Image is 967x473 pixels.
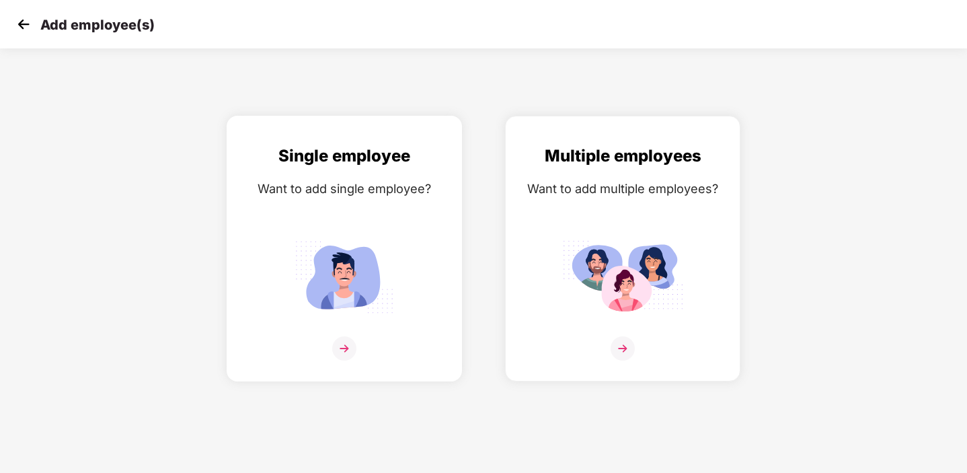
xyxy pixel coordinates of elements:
[241,179,448,198] div: Want to add single employee?
[519,179,726,198] div: Want to add multiple employees?
[611,336,635,361] img: svg+xml;base64,PHN2ZyB4bWxucz0iaHR0cDovL3d3dy53My5vcmcvMjAwMC9zdmciIHdpZHRoPSIzNiIgaGVpZ2h0PSIzNi...
[332,336,356,361] img: svg+xml;base64,PHN2ZyB4bWxucz0iaHR0cDovL3d3dy53My5vcmcvMjAwMC9zdmciIHdpZHRoPSIzNiIgaGVpZ2h0PSIzNi...
[241,143,448,169] div: Single employee
[13,14,34,34] img: svg+xml;base64,PHN2ZyB4bWxucz0iaHR0cDovL3d3dy53My5vcmcvMjAwMC9zdmciIHdpZHRoPSIzMCIgaGVpZ2h0PSIzMC...
[284,235,405,319] img: svg+xml;base64,PHN2ZyB4bWxucz0iaHR0cDovL3d3dy53My5vcmcvMjAwMC9zdmciIGlkPSJTaW5nbGVfZW1wbG95ZWUiIH...
[562,235,683,319] img: svg+xml;base64,PHN2ZyB4bWxucz0iaHR0cDovL3d3dy53My5vcmcvMjAwMC9zdmciIGlkPSJNdWx0aXBsZV9lbXBsb3llZS...
[519,143,726,169] div: Multiple employees
[40,17,155,33] p: Add employee(s)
